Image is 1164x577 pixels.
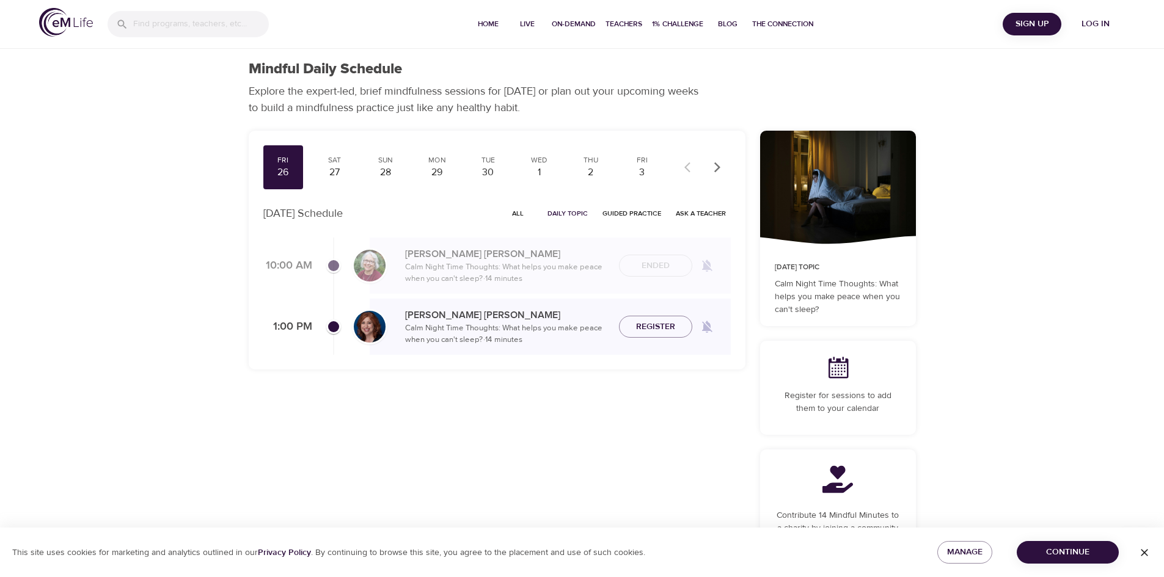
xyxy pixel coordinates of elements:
[354,250,386,281] img: Bernice_Moore_min.jpg
[263,205,343,222] p: [DATE] Schedule
[524,155,555,165] div: Wed
[524,165,555,180] div: 1
[354,311,386,343] img: Elaine_Smookler-min.jpg
[370,165,401,180] div: 28
[133,11,269,37] input: Find programs, teachers, etc...
[627,155,657,165] div: Fri
[937,541,992,564] button: Manage
[692,312,722,341] span: Remind me when a class goes live every Friday at 1:00 PM
[422,165,452,180] div: 29
[543,204,593,223] button: Daily Topic
[636,319,675,335] span: Register
[576,165,606,180] div: 2
[473,165,503,180] div: 30
[503,208,533,219] span: All
[319,155,350,165] div: Sat
[1003,13,1061,35] button: Sign Up
[405,322,609,346] p: Calm Night Time Thoughts: What helps you make peace when you can't sleep? · 14 minutes
[405,308,609,322] p: [PERSON_NAME] [PERSON_NAME]
[474,18,503,31] span: Home
[775,509,901,548] p: Contribute 14 Mindful Minutes to a charity by joining a community and completing this program.
[947,545,983,560] span: Manage
[1071,16,1120,32] span: Log in
[319,165,350,180] div: 27
[370,155,401,165] div: Sun
[606,18,642,31] span: Teachers
[775,278,901,316] p: Calm Night Time Thoughts: What helps you make peace when you can't sleep?
[268,155,299,165] div: Fri
[422,155,452,165] div: Mon
[576,155,606,165] div: Thu
[602,208,661,219] span: Guided Practice
[499,204,538,223] button: All
[619,316,692,338] button: Register
[752,18,813,31] span: The Connection
[627,165,657,180] div: 3
[258,547,311,558] a: Privacy Policy
[249,60,402,78] h1: Mindful Daily Schedule
[513,18,542,31] span: Live
[671,204,731,223] button: Ask a Teacher
[547,208,588,219] span: Daily Topic
[713,18,742,31] span: Blog
[263,319,312,335] p: 1:00 PM
[405,261,609,285] p: Calm Night Time Thoughts: What helps you make peace when you can't sleep? · 14 minutes
[552,18,596,31] span: On-Demand
[676,208,726,219] span: Ask a Teacher
[1008,16,1056,32] span: Sign Up
[405,247,609,261] p: [PERSON_NAME] [PERSON_NAME]
[598,204,666,223] button: Guided Practice
[652,18,703,31] span: 1% Challenge
[39,8,93,37] img: logo
[775,390,901,415] p: Register for sessions to add them to your calendar
[1017,541,1119,564] button: Continue
[1066,13,1125,35] button: Log in
[1027,545,1109,560] span: Continue
[268,165,299,180] div: 26
[775,262,901,273] p: [DATE] Topic
[249,83,707,116] p: Explore the expert-led, brief mindfulness sessions for [DATE] or plan out your upcoming weeks to ...
[263,258,312,274] p: 10:00 AM
[473,155,503,165] div: Tue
